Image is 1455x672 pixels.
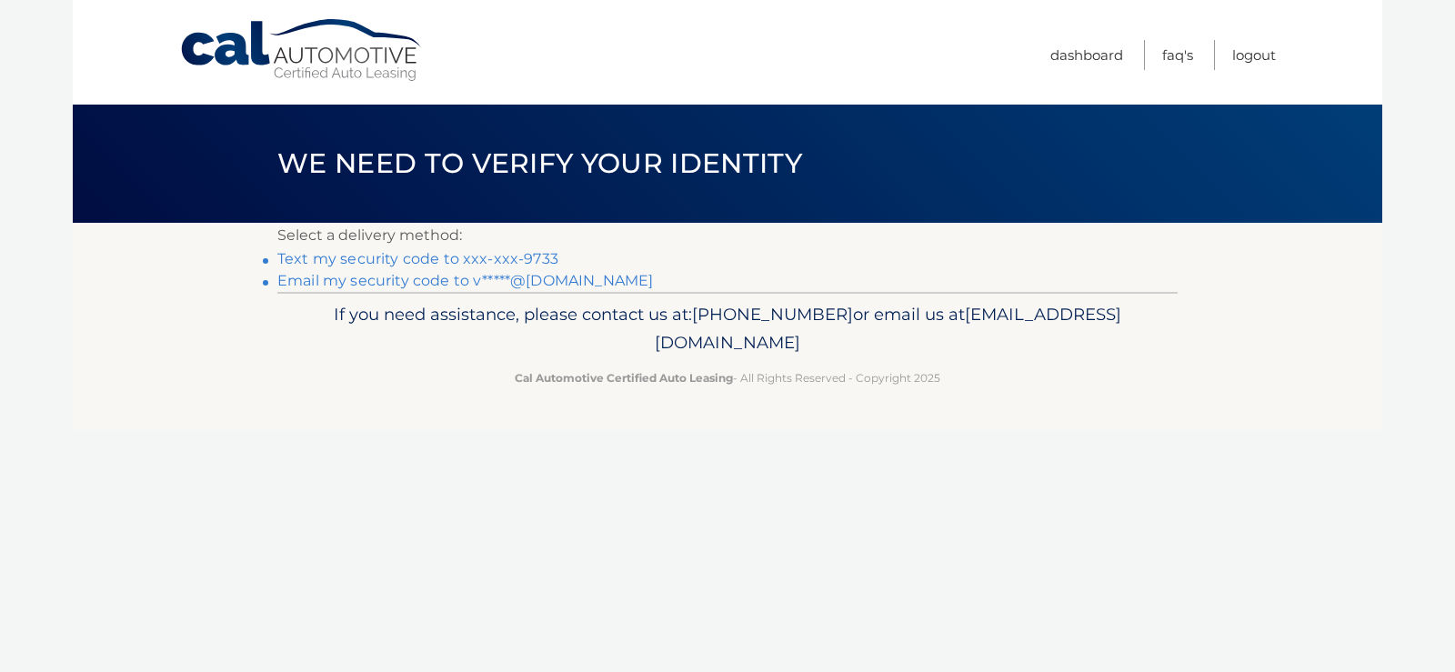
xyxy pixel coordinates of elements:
[277,272,653,289] a: Email my security code to v*****@[DOMAIN_NAME]
[289,368,1166,387] p: - All Rights Reserved - Copyright 2025
[515,371,733,385] strong: Cal Automotive Certified Auto Leasing
[1232,40,1276,70] a: Logout
[277,250,558,267] a: Text my security code to xxx-xxx-9733
[1050,40,1123,70] a: Dashboard
[1162,40,1193,70] a: FAQ's
[289,300,1166,358] p: If you need assistance, please contact us at: or email us at
[277,146,802,180] span: We need to verify your identity
[179,18,425,83] a: Cal Automotive
[692,304,853,325] span: [PHONE_NUMBER]
[277,223,1178,248] p: Select a delivery method:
